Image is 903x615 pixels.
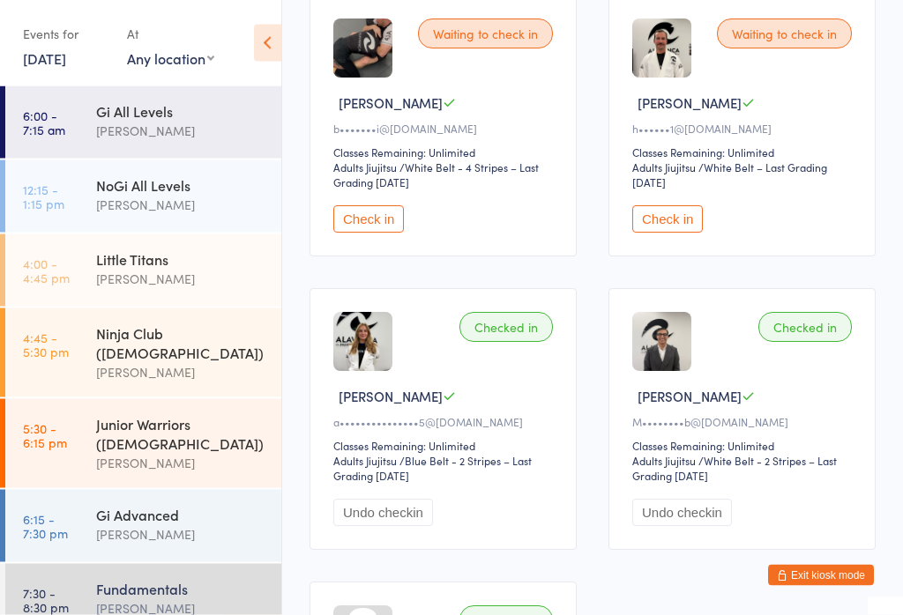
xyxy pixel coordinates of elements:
button: Check in [632,206,703,233]
div: Junior Warriors ([DEMOGRAPHIC_DATA]) [96,414,266,453]
div: [PERSON_NAME] [96,269,266,289]
div: Gi All Levels [96,101,266,121]
a: 5:30 -6:15 pmJunior Warriors ([DEMOGRAPHIC_DATA])[PERSON_NAME] [5,399,281,488]
div: h••••••1@[DOMAIN_NAME] [632,122,857,137]
time: 6:00 - 7:15 am [23,108,65,137]
span: / Blue Belt - 2 Stripes – Last Grading [DATE] [333,454,532,484]
div: Classes Remaining: Unlimited [632,439,857,454]
a: [DATE] [23,48,66,68]
button: Check in [333,206,404,233]
div: [PERSON_NAME] [96,362,266,382]
time: 5:30 - 6:15 pm [23,421,67,449]
div: b•••••••i@[DOMAIN_NAME] [333,122,558,137]
div: Waiting to check in [717,19,852,49]
div: [PERSON_NAME] [96,453,266,473]
div: Adults Jiujitsu [333,160,397,175]
div: Adults Jiujitsu [632,160,696,175]
div: a•••••••••••••••5@[DOMAIN_NAME] [333,415,558,430]
a: 6:15 -7:30 pmGi Advanced[PERSON_NAME] [5,490,281,562]
div: Adults Jiujitsu [632,454,696,469]
div: Checked in [459,313,553,343]
a: 6:00 -7:15 amGi All Levels[PERSON_NAME] [5,86,281,159]
div: Fundamentals [96,579,266,598]
div: Little Titans [96,249,266,269]
div: Ninja Club ([DEMOGRAPHIC_DATA]) [96,323,266,362]
span: / White Belt - 4 Stripes – Last Grading [DATE] [333,160,539,190]
button: Exit kiosk mode [768,565,874,586]
img: image1751531092.png [333,19,392,78]
div: [PERSON_NAME] [96,524,266,545]
span: [PERSON_NAME] [638,388,742,406]
img: image1750758622.png [632,19,691,78]
div: Events for [23,19,109,48]
div: Classes Remaining: Unlimited [333,439,558,454]
time: 6:15 - 7:30 pm [23,512,68,540]
a: 4:45 -5:30 pmNinja Club ([DEMOGRAPHIC_DATA])[PERSON_NAME] [5,308,281,397]
span: [PERSON_NAME] [339,94,443,113]
div: NoGi All Levels [96,175,266,195]
div: Waiting to check in [418,19,553,49]
img: image1747903971.png [333,313,392,372]
a: 4:00 -4:45 pmLittle Titans[PERSON_NAME] [5,234,281,307]
span: / White Belt - 2 Stripes – Last Grading [DATE] [632,454,837,484]
div: Any location [127,48,214,68]
button: Undo checkin [333,500,433,527]
button: Undo checkin [632,500,732,527]
span: / White Belt – Last Grading [DATE] [632,160,827,190]
a: 12:15 -1:15 pmNoGi All Levels[PERSON_NAME] [5,160,281,233]
div: Adults Jiujitsu [333,454,397,469]
div: Classes Remaining: Unlimited [632,145,857,160]
time: 4:45 - 5:30 pm [23,330,69,359]
span: [PERSON_NAME] [339,388,443,406]
img: image1752732221.png [632,313,691,372]
div: Checked in [758,313,852,343]
time: 4:00 - 4:45 pm [23,256,70,285]
time: 7:30 - 8:30 pm [23,586,69,614]
div: Classes Remaining: Unlimited [333,145,558,160]
div: Gi Advanced [96,505,266,524]
span: [PERSON_NAME] [638,94,742,113]
div: [PERSON_NAME] [96,195,266,215]
div: At [127,19,214,48]
time: 12:15 - 1:15 pm [23,182,64,211]
div: [PERSON_NAME] [96,121,266,141]
div: M••••••••b@[DOMAIN_NAME] [632,415,857,430]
